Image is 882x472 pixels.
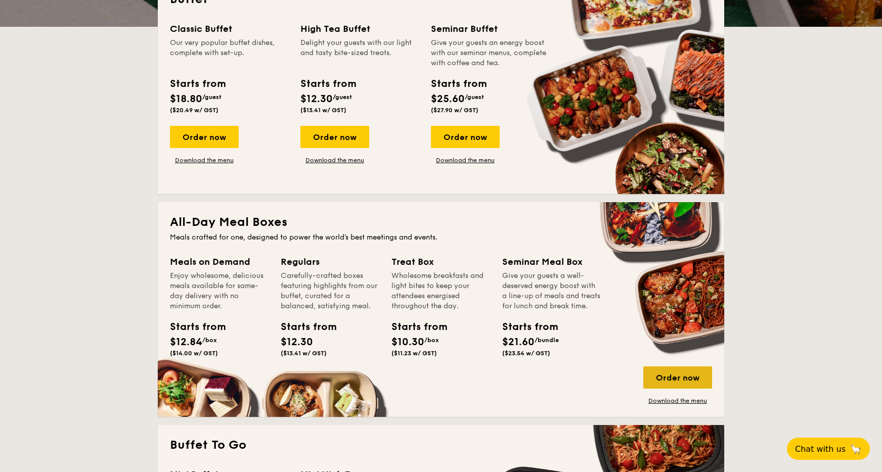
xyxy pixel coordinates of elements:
h2: All-Day Meal Boxes [170,214,712,230]
div: High Tea Buffet [300,22,419,36]
span: /guest [333,93,352,101]
div: Starts from [431,76,486,91]
span: Chat with us [795,444,846,454]
a: Download the menu [431,156,500,164]
div: Order now [431,126,500,148]
span: /guest [465,93,484,101]
div: Treat Box [391,255,490,269]
div: Order now [643,366,712,389]
span: $12.30 [300,93,333,105]
div: Wholesome breakfasts and light bites to keep your attendees energised throughout the day. [391,271,490,311]
div: Order now [170,126,239,148]
span: 🦙 [850,443,862,455]
span: ($20.49 w/ GST) [170,107,218,114]
div: Meals crafted for one, designed to power the world's best meetings and events. [170,232,712,243]
button: Chat with us🦙 [787,438,870,460]
div: Seminar Buffet [431,22,549,36]
div: Classic Buffet [170,22,288,36]
a: Download the menu [170,156,239,164]
span: $21.60 [502,336,535,348]
div: Seminar Meal Box [502,255,601,269]
span: $10.30 [391,336,424,348]
span: /guest [202,93,222,101]
div: Delight your guests with our light and tasty bite-sized treats. [300,38,419,68]
span: /box [202,337,217,344]
div: Starts from [281,319,326,335]
div: Starts from [300,76,356,91]
div: Meals on Demand [170,255,269,269]
span: ($23.54 w/ GST) [502,350,550,357]
span: /bundle [535,337,559,344]
span: ($27.90 w/ GST) [431,107,478,114]
h2: Buffet To Go [170,437,712,453]
a: Download the menu [300,156,369,164]
div: Carefully-crafted boxes featuring highlights from our buffet, curated for a balanced, satisfying ... [281,271,379,311]
span: ($14.00 w/ GST) [170,350,218,357]
div: Starts from [502,319,548,335]
div: Our very popular buffet dishes, complete with set-up. [170,38,288,68]
span: $12.30 [281,336,313,348]
div: Regulars [281,255,379,269]
span: /box [424,337,439,344]
div: Starts from [170,319,215,335]
div: Starts from [170,76,225,91]
span: ($13.41 w/ GST) [281,350,327,357]
div: Order now [300,126,369,148]
a: Download the menu [643,397,712,405]
span: ($13.41 w/ GST) [300,107,346,114]
div: Starts from [391,319,437,335]
span: ($11.23 w/ GST) [391,350,437,357]
div: Give your guests an energy boost with our seminar menus, complete with coffee and tea. [431,38,549,68]
div: Give your guests a well-deserved energy boost with a line-up of meals and treats for lunch and br... [502,271,601,311]
span: $12.84 [170,336,202,348]
span: $18.80 [170,93,202,105]
span: $25.60 [431,93,465,105]
div: Enjoy wholesome, delicious meals available for same-day delivery with no minimum order. [170,271,269,311]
